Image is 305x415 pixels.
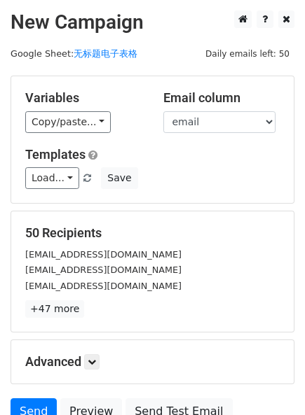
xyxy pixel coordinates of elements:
[25,111,111,133] a: Copy/paste...
[25,147,86,162] a: Templates
[11,48,137,59] small: Google Sheet:
[74,48,137,59] a: 无标题电子表格
[25,249,182,260] small: [EMAIL_ADDRESS][DOMAIN_NAME]
[201,48,294,59] a: Daily emails left: 50
[163,90,280,106] h5: Email column
[101,167,137,189] button: Save
[25,167,79,189] a: Load...
[25,225,280,241] h5: 50 Recipients
[25,354,280,370] h5: Advanced
[201,46,294,62] span: Daily emails left: 50
[25,300,84,318] a: +47 more
[25,281,182,291] small: [EMAIL_ADDRESS][DOMAIN_NAME]
[11,10,294,34] h2: New Campaign
[25,90,142,106] h5: Variables
[25,265,182,275] small: [EMAIL_ADDRESS][DOMAIN_NAME]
